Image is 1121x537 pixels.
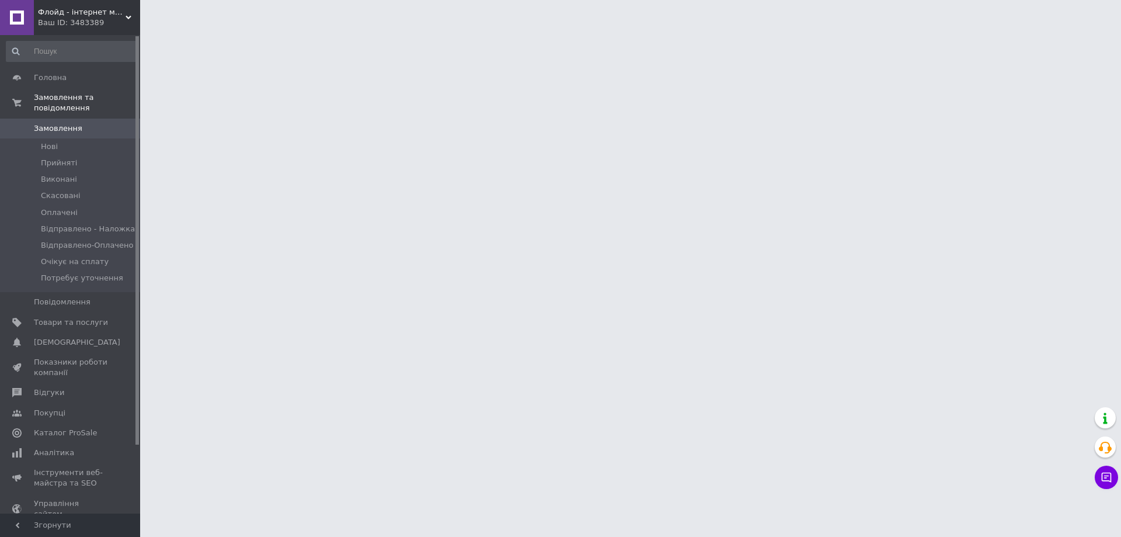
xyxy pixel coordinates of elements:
span: [DEMOGRAPHIC_DATA] [34,337,120,348]
input: Пошук [6,41,138,62]
span: Товари та послуги [34,317,108,328]
span: Потребує уточнення [41,273,123,283]
span: Каталог ProSale [34,428,97,438]
button: Чат з покупцем [1095,466,1118,489]
span: Прийняті [41,158,77,168]
span: Інструменти веб-майстра та SEO [34,467,108,489]
span: Відгуки [34,387,64,398]
span: Оплачені [41,207,78,218]
span: Аналітика [34,448,74,458]
span: Управління сайтом [34,498,108,519]
span: Скасовані [41,190,81,201]
span: Головна [34,72,67,83]
span: Замовлення [34,123,82,134]
span: Нові [41,141,58,152]
span: Виконані [41,174,77,185]
span: Флойд - інтернет магазин [38,7,126,18]
span: Замовлення та повідомлення [34,92,140,113]
span: Відправлено - Наложка [41,224,135,234]
span: Показники роботи компанії [34,357,108,378]
div: Ваш ID: 3483389 [38,18,140,28]
span: Покупці [34,408,65,418]
span: Повідомлення [34,297,90,307]
span: Очікує на сплату [41,257,109,267]
span: Відправлено-Оплачено [41,240,134,251]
